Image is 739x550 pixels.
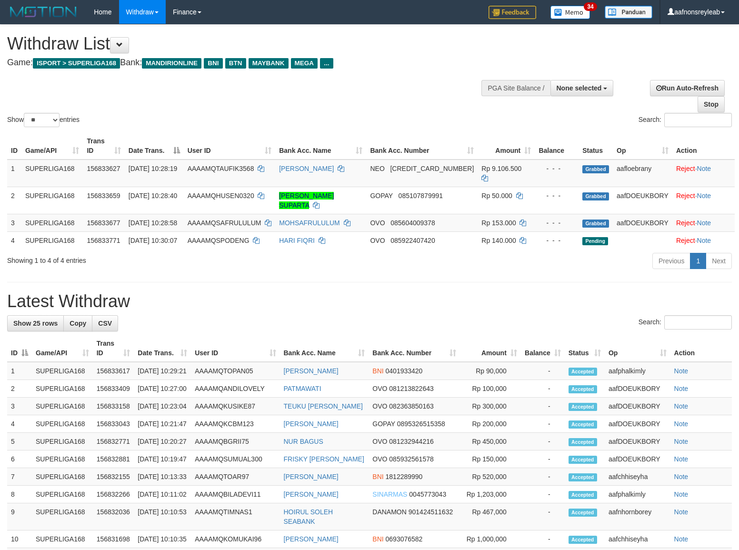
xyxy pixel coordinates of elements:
[191,433,280,450] td: AAAAMQBGRII75
[521,433,565,450] td: -
[372,420,395,428] span: GOPAY
[7,450,32,468] td: 6
[279,219,340,227] a: MOHSAFRULULUM
[613,187,672,214] td: aafDOEUKBORY
[569,438,597,446] span: Accepted
[674,402,689,410] a: Note
[584,2,597,11] span: 34
[134,530,191,548] td: [DATE] 10:10:35
[129,192,177,200] span: [DATE] 10:28:40
[460,380,521,398] td: Rp 100,000
[390,237,435,244] span: Copy 085922407420 to clipboard
[605,530,670,548] td: aafchhiseyha
[134,486,191,503] td: [DATE] 10:11:02
[605,503,670,530] td: aafnhornborey
[280,335,369,362] th: Bank Acc. Name: activate to sort column ascending
[569,368,597,376] span: Accepted
[569,456,597,464] span: Accepted
[569,509,597,517] span: Accepted
[32,362,93,380] td: SUPERLIGA168
[134,415,191,433] td: [DATE] 10:21:47
[605,362,670,380] td: aafphalkimly
[670,335,732,362] th: Action
[225,58,246,69] span: BTN
[7,362,32,380] td: 1
[191,335,280,362] th: User ID: activate to sort column ascending
[481,237,516,244] span: Rp 140.000
[284,535,339,543] a: [PERSON_NAME]
[134,362,191,380] td: [DATE] 10:29:21
[697,237,711,244] a: Note
[134,335,191,362] th: Date Trans.: activate to sort column ascending
[697,165,711,172] a: Note
[386,535,423,543] span: Copy 0693076582 to clipboard
[674,420,689,428] a: Note
[204,58,222,69] span: BNI
[93,362,134,380] td: 156833617
[372,490,407,498] span: SINARMAS
[605,433,670,450] td: aafDOEUKBORY
[569,403,597,411] span: Accepted
[7,380,32,398] td: 2
[460,503,521,530] td: Rp 467,000
[93,468,134,486] td: 156832155
[369,335,460,362] th: Bank Acc. Number: activate to sort column ascending
[650,80,725,96] a: Run Auto-Refresh
[481,165,521,172] span: Rp 9.106.500
[21,160,83,187] td: SUPERLIGA168
[93,486,134,503] td: 156832266
[539,236,575,245] div: - - -
[32,468,93,486] td: SUPERLIGA168
[569,536,597,544] span: Accepted
[605,486,670,503] td: aafphalkimly
[7,468,32,486] td: 7
[460,362,521,380] td: Rp 90,000
[93,398,134,415] td: 156833158
[142,58,201,69] span: MANDIRIONLINE
[521,486,565,503] td: -
[7,113,80,127] label: Show entries
[370,237,385,244] span: OVO
[605,415,670,433] td: aafDOEUKBORY
[7,292,732,311] h1: Latest Withdraw
[33,58,120,69] span: ISPORT > SUPERLIGA168
[188,192,254,200] span: AAAAMQHUSEN0320
[706,253,732,269] a: Next
[87,237,120,244] span: 156833771
[21,231,83,249] td: SUPERLIGA168
[676,192,695,200] a: Reject
[389,385,433,392] span: Copy 081213822643 to clipboard
[582,165,609,173] span: Grabbed
[676,165,695,172] a: Reject
[672,231,735,249] td: ·
[539,164,575,173] div: - - -
[390,165,474,172] span: Copy 5859457206369533 to clipboard
[372,367,383,375] span: BNI
[372,402,387,410] span: OVO
[672,160,735,187] td: ·
[21,132,83,160] th: Game/API: activate to sort column ascending
[521,398,565,415] td: -
[372,535,383,543] span: BNI
[98,320,112,327] span: CSV
[191,450,280,468] td: AAAAMQSUMUAL300
[557,84,602,92] span: None selected
[284,385,321,392] a: PATMAWATI
[579,132,613,160] th: Status
[390,219,435,227] span: Copy 085604009378 to clipboard
[134,450,191,468] td: [DATE] 10:19:47
[672,187,735,214] td: ·
[399,192,443,200] span: Copy 085107879991 to clipboard
[697,192,711,200] a: Note
[582,237,608,245] span: Pending
[605,450,670,468] td: aafDOEUKBORY
[582,220,609,228] span: Grabbed
[539,218,575,228] div: - - -
[32,450,93,468] td: SUPERLIGA168
[134,398,191,415] td: [DATE] 10:23:04
[569,420,597,429] span: Accepted
[134,380,191,398] td: [DATE] 10:27:00
[32,335,93,362] th: Game/API: activate to sort column ascending
[279,165,334,172] a: [PERSON_NAME]
[93,335,134,362] th: Trans ID: activate to sort column ascending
